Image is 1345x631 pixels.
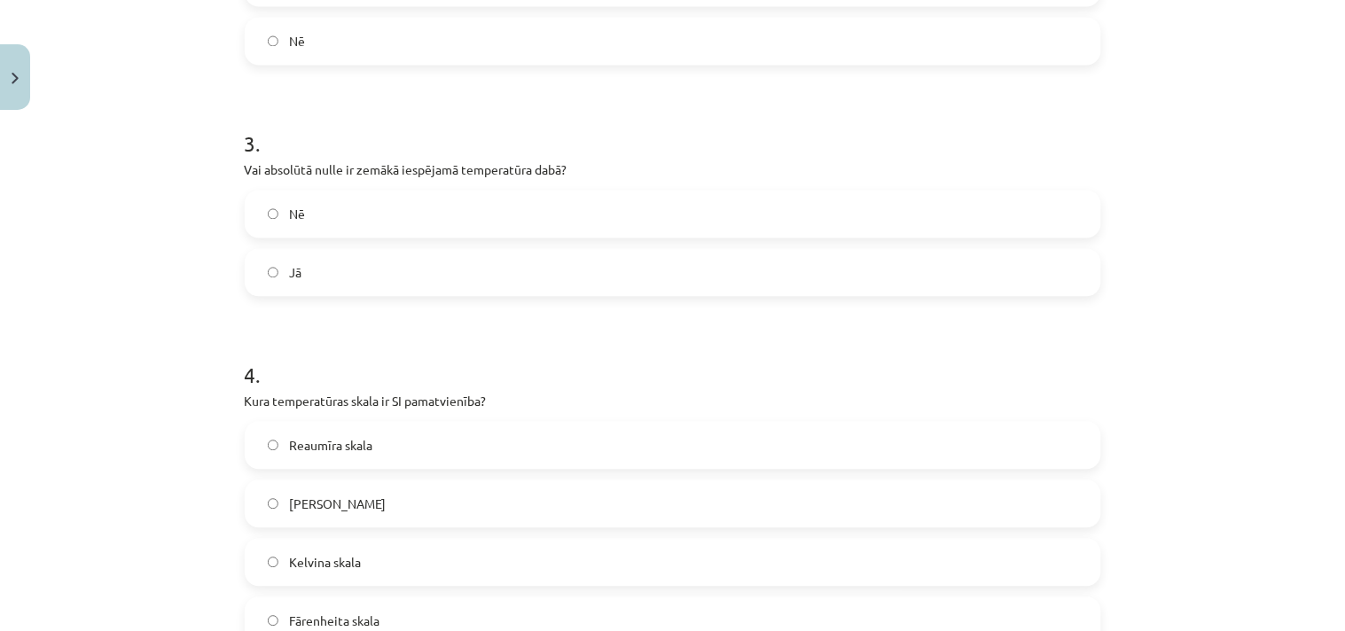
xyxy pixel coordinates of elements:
[245,332,1101,387] h1: 4 .
[289,495,386,514] span: [PERSON_NAME]
[268,209,279,221] input: Nē
[245,393,1101,411] p: Kura temperatūras skala ir SI pamatvienība?
[245,101,1101,156] h1: 3 .
[12,73,19,84] img: icon-close-lesson-0947bae3869378f0d4975bcd49f059093ad1ed9edebbc8119c70593378902aed.svg
[268,268,279,279] input: Jā
[268,440,279,452] input: Reaumīra skala
[268,616,279,627] input: Fārenheita skala
[289,437,372,456] span: Reaumīra skala
[289,612,379,631] span: Fārenheita skala
[289,554,361,573] span: Kelvina skala
[289,206,305,224] span: Nē
[289,33,305,51] span: Nē
[245,161,1101,180] p: Vai absolūtā nulle ir zemākā iespējamā temperatūra dabā?
[268,499,279,510] input: [PERSON_NAME]
[289,264,301,283] span: Jā
[268,557,279,569] input: Kelvina skala
[268,36,279,48] input: Nē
